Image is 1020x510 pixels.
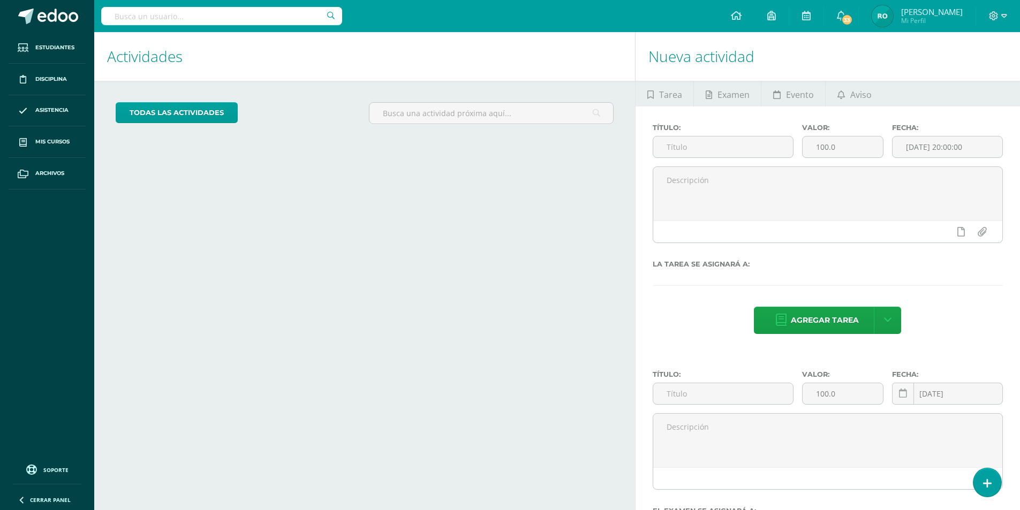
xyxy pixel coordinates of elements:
[653,124,794,132] label: Título:
[648,32,1007,81] h1: Nueva actividad
[9,158,86,189] a: Archivos
[717,82,750,108] span: Examen
[802,370,883,378] label: Valor:
[659,82,682,108] span: Tarea
[893,383,1002,404] input: Fecha de entrega
[872,5,893,27] img: 8d48db53a1f9df0430cdaa67bcb0c1b1.png
[892,370,1003,378] label: Fecha:
[841,14,853,26] span: 33
[802,124,883,132] label: Valor:
[107,32,622,81] h1: Actividades
[9,126,86,158] a: Mis cursos
[30,496,71,504] span: Cerrar panel
[893,136,1002,157] input: Fecha de entrega
[636,81,693,106] a: Tarea
[761,81,825,106] a: Evento
[369,103,613,124] input: Busca una actividad próxima aquí...
[791,307,859,333] span: Agregar tarea
[35,106,69,115] span: Asistencia
[653,136,793,157] input: Título
[653,370,794,378] label: Título:
[901,16,963,25] span: Mi Perfil
[43,466,69,474] span: Soporte
[9,95,86,127] a: Asistencia
[653,383,793,404] input: Título
[101,7,342,25] input: Busca un usuario...
[116,102,238,123] a: todas las Actividades
[35,169,64,178] span: Archivos
[694,81,761,106] a: Examen
[803,383,883,404] input: Puntos máximos
[803,136,883,157] input: Puntos máximos
[35,138,70,146] span: Mis cursos
[850,82,872,108] span: Aviso
[786,82,814,108] span: Evento
[35,75,67,83] span: Disciplina
[826,81,883,106] a: Aviso
[653,260,1003,268] label: La tarea se asignará a:
[892,124,1003,132] label: Fecha:
[35,43,74,52] span: Estudiantes
[901,6,963,17] span: [PERSON_NAME]
[9,64,86,95] a: Disciplina
[9,32,86,64] a: Estudiantes
[13,462,81,476] a: Soporte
